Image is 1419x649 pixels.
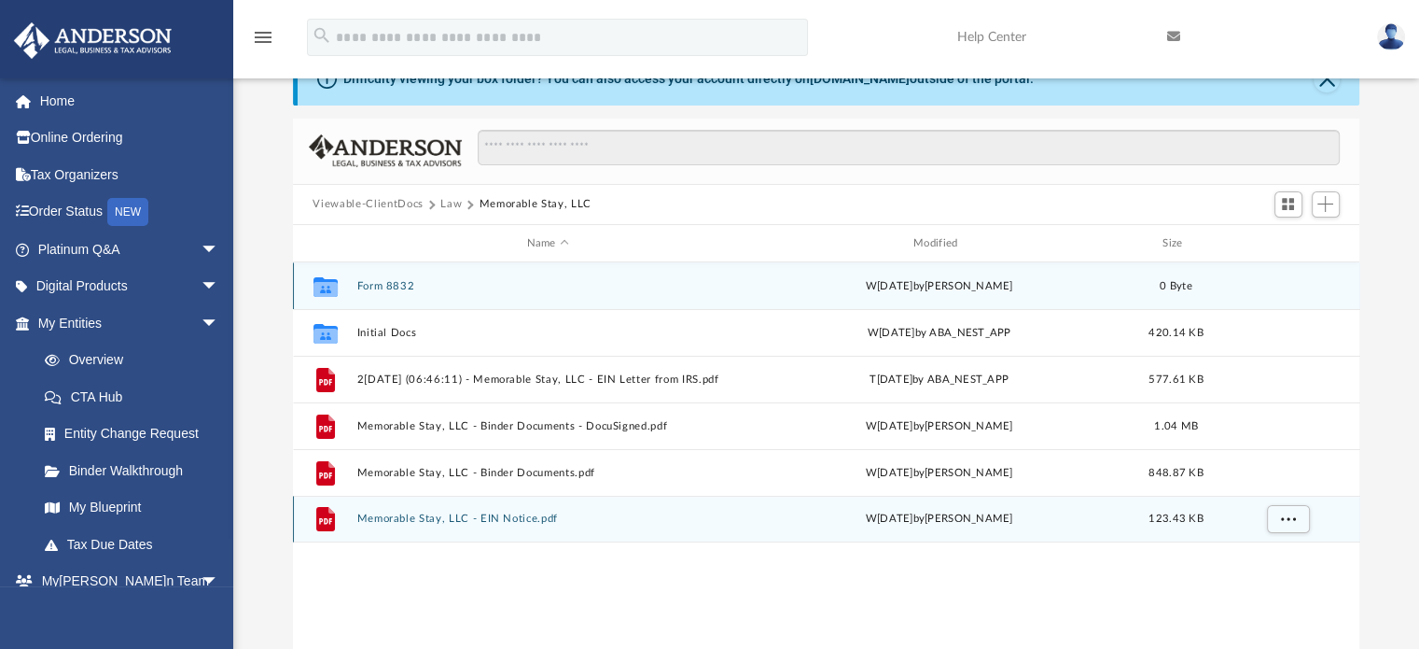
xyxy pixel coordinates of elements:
span: 420.14 KB [1148,328,1203,338]
div: Modified [747,235,1131,252]
button: More options [1266,506,1309,534]
button: Memorable Stay, LLC - EIN Notice.pdf [356,514,739,526]
span: 848.87 KB [1148,468,1203,478]
span: arrow_drop_down [201,304,238,343]
button: Add [1312,191,1340,218]
div: Size [1138,235,1213,252]
a: My[PERSON_NAME]n Teamarrow_drop_down [13,563,238,600]
div: W[DATE] by[PERSON_NAME] [747,418,1130,435]
div: W[DATE] by[PERSON_NAME] [747,278,1130,295]
button: Law [440,196,462,213]
i: search [312,25,332,46]
a: Online Ordering [13,120,247,157]
a: Digital Productsarrow_drop_down [13,268,247,305]
button: Memorable Stay, LLC - Binder Documents.pdf [356,467,739,479]
span: arrow_drop_down [201,231,238,269]
span: 577.61 KB [1148,374,1203,385]
div: NEW [107,198,148,226]
a: [DOMAIN_NAME] [810,71,910,86]
button: Memorable Stay, LLC [479,196,591,213]
input: Search files and folders [478,130,1339,165]
div: W[DATE] by ABA_NEST_APP [747,325,1130,342]
span: 123.43 KB [1148,515,1203,525]
a: Overview [26,342,247,379]
span: arrow_drop_down [201,268,238,306]
button: Initial Docs [356,327,739,339]
div: W[DATE] by[PERSON_NAME] [747,465,1130,482]
a: My Blueprint [26,489,238,527]
a: My Entitiesarrow_drop_down [13,304,247,342]
button: Memorable Stay, LLC - Binder Documents - DocuSigned.pdf [356,420,739,432]
a: Tax Organizers [13,156,247,193]
a: Tax Due Dates [26,526,247,563]
div: W[DATE] by[PERSON_NAME] [747,512,1130,529]
span: arrow_drop_down [201,563,238,601]
div: id [1221,235,1352,252]
div: grid [293,262,1360,649]
button: Form 8832 [356,280,739,292]
div: Difficulty viewing your box folder? You can also access your account directly on outside of the p... [343,69,1034,89]
a: Binder Walkthrough [26,452,247,489]
a: Entity Change Request [26,416,247,453]
button: 2[DATE] (06:46:11) - Memorable Stay, LLC - EIN Letter from IRS.pdf [356,374,739,386]
a: Order StatusNEW [13,193,247,232]
div: Name [355,235,739,252]
a: menu [252,35,274,49]
div: id [300,235,347,252]
button: Switch to Grid View [1274,191,1302,218]
button: Close [1314,66,1340,92]
img: Anderson Advisors Platinum Portal [8,22,177,59]
a: Home [13,82,247,120]
i: menu [252,26,274,49]
button: Viewable-ClientDocs [313,196,423,213]
div: T[DATE] by ABA_NEST_APP [747,372,1130,388]
span: 0 Byte [1160,281,1192,291]
a: CTA Hub [26,378,247,416]
a: Platinum Q&Aarrow_drop_down [13,231,247,268]
span: 1.04 MB [1154,421,1198,431]
img: User Pic [1377,23,1405,50]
